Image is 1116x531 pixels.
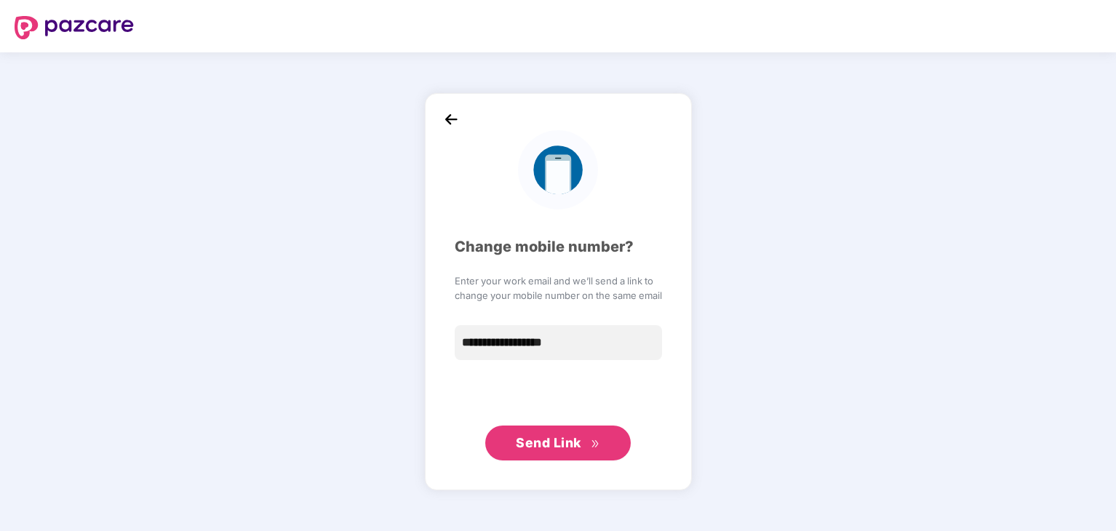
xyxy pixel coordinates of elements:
button: Send Linkdouble-right [485,426,631,460]
span: Send Link [516,435,581,450]
span: change your mobile number on the same email [455,288,662,303]
img: back_icon [440,108,462,130]
img: logo [518,130,597,209]
div: Change mobile number? [455,236,662,258]
span: Enter your work email and we’ll send a link to [455,274,662,288]
span: double-right [591,439,600,449]
img: logo [15,16,134,39]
